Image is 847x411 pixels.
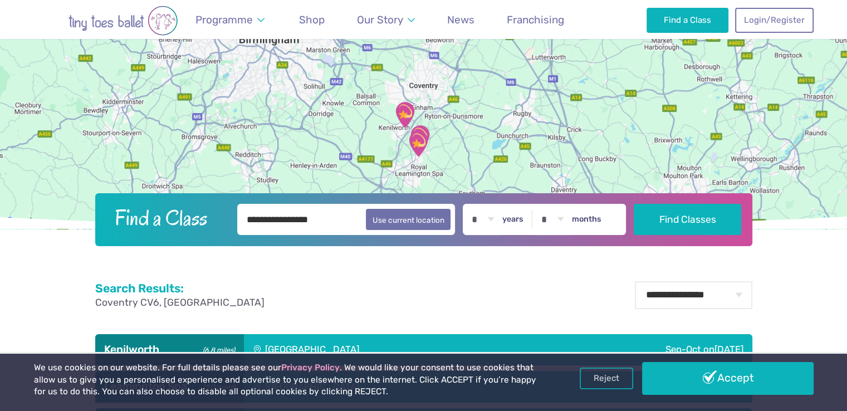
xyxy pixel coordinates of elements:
[195,13,253,26] span: Programme
[580,368,633,389] a: Reject
[447,13,474,26] span: News
[3,214,40,229] a: Open this area in Google Maps (opens a new window)
[507,13,564,26] span: Franchising
[34,362,541,398] p: We use cookies on our website. For full details please see our . We would like your consent to us...
[357,13,403,26] span: Our Story
[391,101,419,129] div: Kenilworth School
[502,214,523,224] label: years
[442,7,480,33] a: News
[735,8,813,32] a: Login/Register
[714,344,743,355] span: [DATE]
[647,8,728,32] a: Find a Class
[244,334,531,365] div: [GEOGRAPHIC_DATA]
[572,214,601,224] label: months
[531,334,752,365] div: Sep-Oct on
[299,13,325,26] span: Shop
[281,363,340,373] a: Privacy Policy
[404,130,432,158] div: Lillington Social Club
[366,209,451,230] button: Use current location
[95,296,265,310] p: Coventry CV6, [GEOGRAPHIC_DATA]
[634,204,741,235] button: Find Classes
[104,343,235,356] h3: Kenilworth
[294,7,330,33] a: Shop
[351,7,420,33] a: Our Story
[502,7,570,33] a: Franchising
[106,204,229,232] h2: Find a Class
[95,281,265,296] h2: Search Results:
[642,362,814,394] a: Accept
[190,7,270,33] a: Programme
[34,6,212,36] img: tiny toes ballet
[406,124,434,152] div: Telford Infant School
[3,214,40,229] img: Google
[199,343,234,355] small: (6.8 miles)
